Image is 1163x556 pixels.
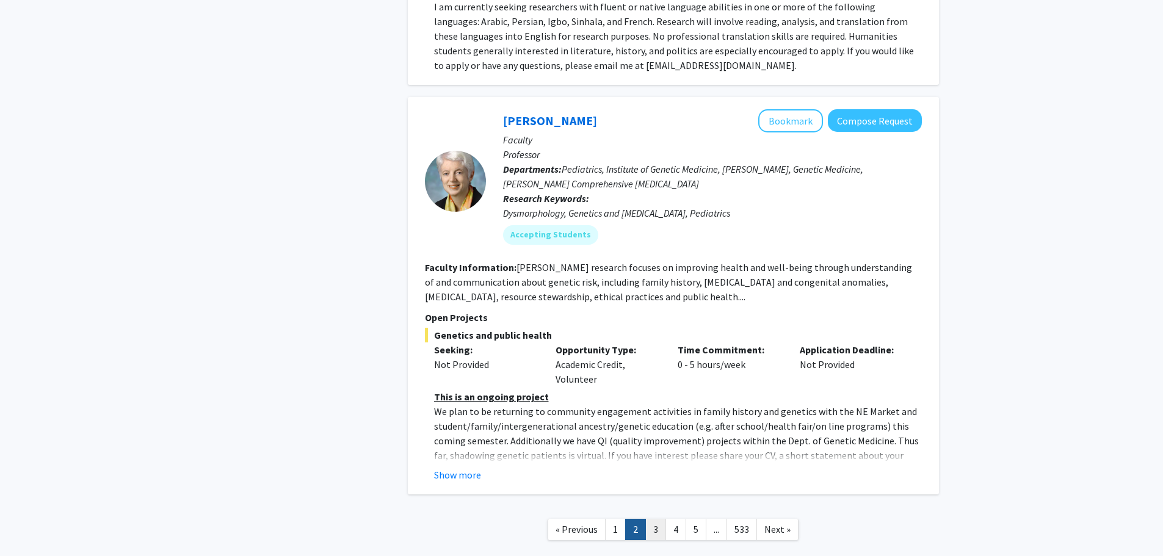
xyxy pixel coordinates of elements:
[408,507,939,556] nav: Page navigation
[726,519,757,540] a: 533
[503,147,922,162] p: Professor
[625,519,646,540] a: 2
[503,192,589,204] b: Research Keywords:
[665,519,686,540] a: 4
[9,501,52,547] iframe: Chat
[556,523,598,535] span: « Previous
[434,342,538,357] p: Seeking:
[758,109,823,132] button: Add Joann Bodurtha to Bookmarks
[800,342,904,357] p: Application Deadline:
[714,523,719,535] span: ...
[605,519,626,540] a: 1
[425,261,516,273] b: Faculty Information:
[686,519,706,540] a: 5
[503,113,597,128] a: [PERSON_NAME]
[828,109,922,132] button: Compose Request to Joann Bodurtha
[548,519,606,540] a: Previous
[645,519,666,540] a: 3
[434,468,481,482] button: Show more
[503,163,863,190] span: Pediatrics, Institute of Genetic Medicine, [PERSON_NAME], Genetic Medicine, [PERSON_NAME] Compreh...
[503,132,922,147] p: Faculty
[764,523,791,535] span: Next »
[678,342,781,357] p: Time Commitment:
[791,342,913,386] div: Not Provided
[425,310,922,325] p: Open Projects
[434,391,549,403] u: This is an ongoing project
[425,328,922,342] span: Genetics and public health
[503,163,562,175] b: Departments:
[546,342,668,386] div: Academic Credit, Volunteer
[668,342,791,386] div: 0 - 5 hours/week
[434,404,922,492] p: We plan to be returning to community engagement activities in family history and genetics with th...
[556,342,659,357] p: Opportunity Type:
[756,519,799,540] a: Next
[425,261,912,303] fg-read-more: [PERSON_NAME] research focuses on improving health and well-being through understanding of and co...
[503,206,922,220] div: Dysmorphology, Genetics and [MEDICAL_DATA], Pediatrics
[503,225,598,245] mat-chip: Accepting Students
[434,357,538,372] div: Not Provided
